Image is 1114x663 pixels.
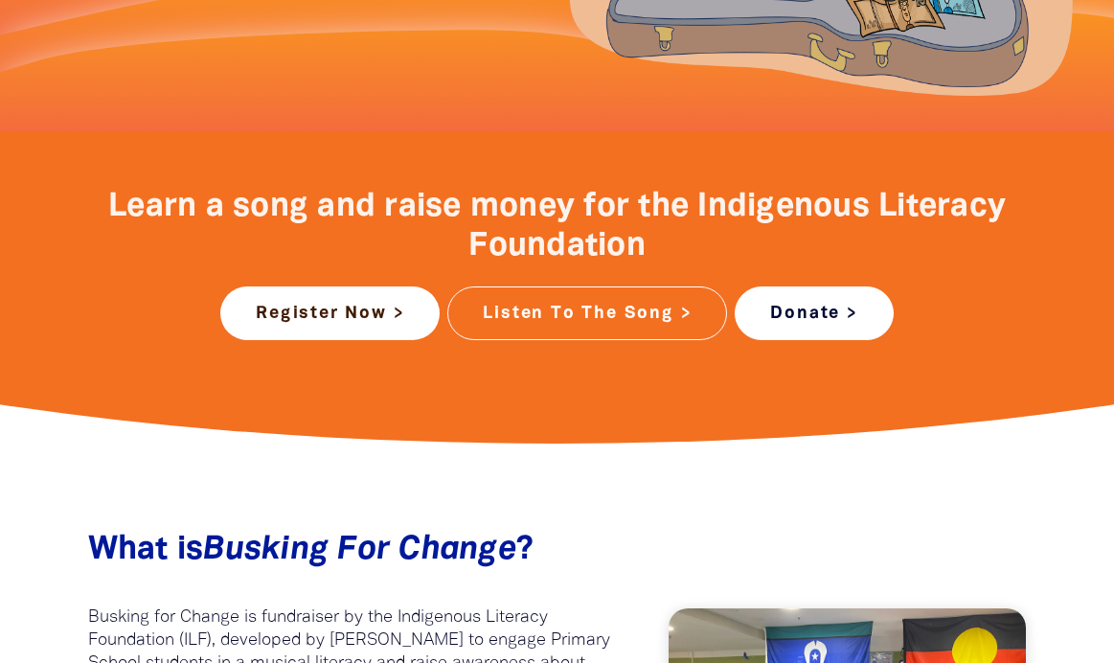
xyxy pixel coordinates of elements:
em: Busking For Change [203,536,516,565]
span: Learn a song and raise money for the Indigenous Literacy Foundation [108,193,1006,262]
a: Donate > [735,286,893,340]
span: What is ? [88,536,534,565]
a: Listen To The Song > [447,286,727,340]
a: Register Now > [220,286,440,340]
